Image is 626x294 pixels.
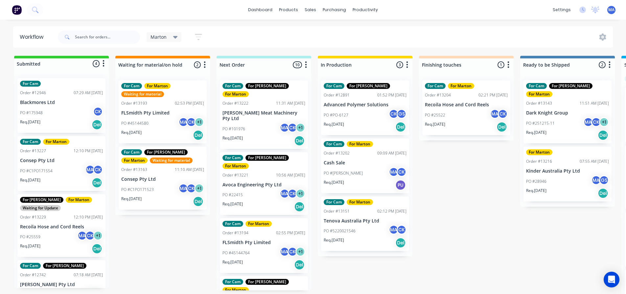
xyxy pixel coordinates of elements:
[222,230,248,236] div: Order #13194
[377,208,406,214] div: 02:12 PM [DATE]
[93,107,103,116] div: CK
[93,165,103,175] div: CK
[324,218,406,224] p: Tenova Australia Pty Ltd
[526,120,555,126] p: PO #251215-11
[17,78,105,133] div: For CamOrder #1294607:29 AM [DATE]Blackmores LtdPO #175948CKReq.[DATE]Del
[20,197,63,203] div: For [PERSON_NAME]
[397,109,406,119] div: GS
[526,178,546,184] p: PO #28946
[294,260,305,270] div: Del
[85,165,95,175] div: MA
[276,100,305,106] div: 11:31 AM [DATE]
[93,231,103,241] div: + 1
[324,199,344,205] div: For Cam
[319,5,349,15] div: purchasing
[121,130,142,136] p: Req. [DATE]
[121,120,149,126] p: PO #45144580
[425,92,451,98] div: Order #13204
[526,100,552,106] div: Order #13143
[389,167,399,177] div: MA
[324,237,344,243] p: Req. [DATE]
[222,182,305,188] p: Avoca Engineering Pty Ltd
[178,117,188,127] div: MA
[20,100,103,105] p: Blackmores Ltd
[194,117,204,127] div: + 1
[604,272,619,287] div: Open Intercom Messenger
[526,188,546,194] p: Req. [DATE]
[324,179,344,185] p: Req. [DATE]
[43,139,69,145] div: For Marton
[526,110,609,116] p: Dark Knight Group
[77,231,87,241] div: MA
[194,183,204,193] div: + 1
[397,225,406,235] div: CK
[349,5,381,15] div: productivity
[324,208,350,214] div: Order #13151
[549,83,592,89] div: For [PERSON_NAME]
[598,188,608,199] div: Del
[347,199,373,205] div: For Marton
[321,138,409,193] div: For CamFor MartonOrder #1320209:09 AM [DATE]Cash SalePO #[PERSON_NAME]MACKReq.[DATE]PU
[20,119,40,125] p: Req. [DATE]
[526,130,546,136] p: Req. [DATE]
[549,5,574,15] div: settings
[526,149,552,155] div: For Marton
[43,263,86,269] div: For [PERSON_NAME]
[85,231,95,241] div: CK
[20,81,41,87] div: For Cam
[280,247,290,257] div: MA
[276,230,305,236] div: 02:55 PM [DATE]
[523,80,612,143] div: For CamFor [PERSON_NAME]For MartonOrder #1314311:51 AM [DATE]Dark Knight GroupPO #251215-11MACK+1...
[295,123,305,133] div: + 1
[220,80,308,149] div: For CamFor [PERSON_NAME]For MartonOrder #1322211:31 AM [DATE][PERSON_NAME] Meat Machinery Pty Ltd...
[294,201,305,212] div: Del
[280,123,290,133] div: MA
[222,83,243,89] div: For Cam
[74,148,103,154] div: 12:10 PM [DATE]
[389,225,399,235] div: MA
[121,83,142,89] div: For Cam
[591,175,601,185] div: MA
[222,201,243,207] p: Req. [DATE]
[397,167,406,177] div: CK
[324,92,350,98] div: Order #12891
[222,163,249,169] div: For Marton
[324,228,356,234] p: PO #5220021546
[119,80,207,143] div: For CamFor MartonWaiting for materialOrder #1319302:53 PM [DATE]FLSmidth Pty LimitedPO #45144580M...
[222,279,243,285] div: For Cam
[20,90,46,96] div: Order #12946
[425,102,508,108] p: Recoila Hose and Cord Reels
[20,263,41,269] div: For Cam
[324,83,344,89] div: For Cam
[220,218,308,273] div: For CamFor MartonOrder #1319402:55 PM [DATE]FLSmidth Pty LimitedPO #45144764MACK+1Req.[DATE]Del
[20,158,103,163] p: Consep Pty Ltd
[324,102,406,108] p: Advanced Polymer Solutions
[526,168,609,174] p: Kinder Australia Pty Ltd
[295,189,305,199] div: + 1
[523,147,612,201] div: For MartonOrder #1321607:55 AM [DATE]Kinder Australia Pty LtdPO #28946MAGSReq.[DATE]Del
[301,5,319,15] div: sales
[422,80,510,135] div: For CamFor MartonOrder #1320402:21 PM [DATE]Recoila Hose and Cord ReelsPO #25522MACKReq.[DATE]Del
[222,287,249,293] div: For Marton
[186,117,196,127] div: CK
[377,150,406,156] div: 09:09 AM [DATE]
[222,221,243,227] div: For Cam
[288,247,297,257] div: CK
[245,221,272,227] div: For Marton
[222,126,245,132] p: PO #101976
[598,130,608,140] div: Del
[347,141,373,147] div: For Marton
[245,155,289,161] div: For [PERSON_NAME]
[175,100,204,106] div: 02:53 PM [DATE]
[121,100,147,106] div: Order #13193
[321,197,409,251] div: For CamFor MartonOrder #1315102:12 PM [DATE]Tenova Australia Pty LtdPO #5220021546MACKReq.[DATE]Del
[222,100,248,106] div: Order #13222
[608,7,614,13] span: MA
[20,224,103,230] p: Recoila Hose and Cord Reels
[448,83,474,89] div: For Marton
[20,177,40,183] p: Req. [DATE]
[591,117,601,127] div: CK
[497,122,507,132] div: Del
[121,149,142,155] div: For Cam
[20,148,46,154] div: Order #13227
